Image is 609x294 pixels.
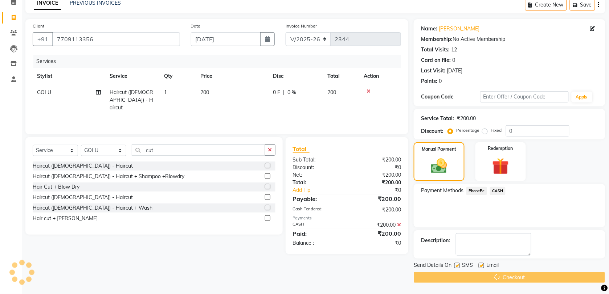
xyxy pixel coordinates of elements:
span: Payment Methods [421,187,463,194]
div: ₹200.00 [457,115,476,122]
div: Net: [287,171,347,179]
div: Total: [287,179,347,186]
div: Membership: [421,35,453,43]
span: 1 [164,89,167,96]
div: No Active Membership [421,35,598,43]
th: Action [359,68,401,84]
div: Services [33,55,406,68]
span: 0 % [287,89,296,96]
div: Service Total: [421,115,454,122]
div: Paid: [287,229,347,238]
div: Haircut ([DEMOGRAPHIC_DATA]) - Haircut [33,194,133,201]
th: Qty [160,68,196,84]
div: 0 [452,56,455,64]
div: Discount: [421,127,444,135]
label: Percentage [456,127,479,134]
div: Description: [421,237,450,244]
input: Search by Name/Mobile/Email/Code [52,32,180,46]
label: Client [33,23,44,29]
div: CASH [287,221,347,229]
th: Total [323,68,359,84]
div: ₹0 [347,164,406,171]
div: ₹0 [357,186,406,194]
span: Send Details On [414,261,451,270]
div: ₹200.00 [347,179,406,186]
div: ₹200.00 [347,206,406,214]
div: 12 [451,46,457,54]
span: Haircut ([DEMOGRAPHIC_DATA]) - Haircut [110,89,153,111]
div: 0 [439,77,442,85]
div: ₹200.00 [347,171,406,179]
span: 200 [200,89,209,96]
input: Search or Scan [132,144,265,156]
div: Haircut ([DEMOGRAPHIC_DATA]) - Haircut [33,162,133,170]
span: PhonePe [466,187,487,195]
div: Points: [421,77,437,85]
span: SMS [462,261,473,270]
button: Apply [572,92,592,102]
span: CASH [490,187,506,195]
div: Last Visit: [421,67,445,75]
label: Manual Payment [422,146,457,152]
a: [PERSON_NAME] [439,25,479,33]
span: Email [486,261,499,270]
span: 200 [327,89,336,96]
img: _gift.svg [487,156,514,177]
div: Card on file: [421,56,451,64]
div: Hair cut + [PERSON_NAME] [33,215,98,222]
div: ₹200.00 [347,229,406,238]
div: Name: [421,25,437,33]
div: Discount: [287,164,347,171]
span: GOLU [37,89,51,96]
label: Invoice Number [286,23,317,29]
div: Sub Total: [287,156,347,164]
div: Hair Cut + Blow Dry [33,183,79,191]
th: Price [196,68,269,84]
div: ₹0 [347,239,406,247]
span: 0 F [273,89,280,96]
div: Payments [293,215,401,221]
button: +91 [33,32,53,46]
div: Cash Tendered: [287,206,347,214]
a: Add Tip [287,186,357,194]
div: Coupon Code [421,93,480,101]
div: ₹200.00 [347,156,406,164]
span: Total [293,145,310,153]
div: Haircut ([DEMOGRAPHIC_DATA]) - Haircut + Wash [33,204,152,212]
div: ₹200.00 [347,194,406,203]
img: _cash.svg [426,157,452,175]
div: Total Visits: [421,46,450,54]
th: Service [105,68,160,84]
div: Haircut ([DEMOGRAPHIC_DATA]) - Haircut + Shampoo +Blowdry [33,173,184,180]
label: Redemption [488,145,513,152]
div: ₹200.00 [347,221,406,229]
th: Stylist [33,68,105,84]
div: Balance : [287,239,347,247]
input: Enter Offer / Coupon Code [480,91,569,102]
div: [DATE] [447,67,462,75]
label: Date [191,23,201,29]
th: Disc [269,68,323,84]
span: | [283,89,285,96]
label: Fixed [491,127,502,134]
div: Payable: [287,194,347,203]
